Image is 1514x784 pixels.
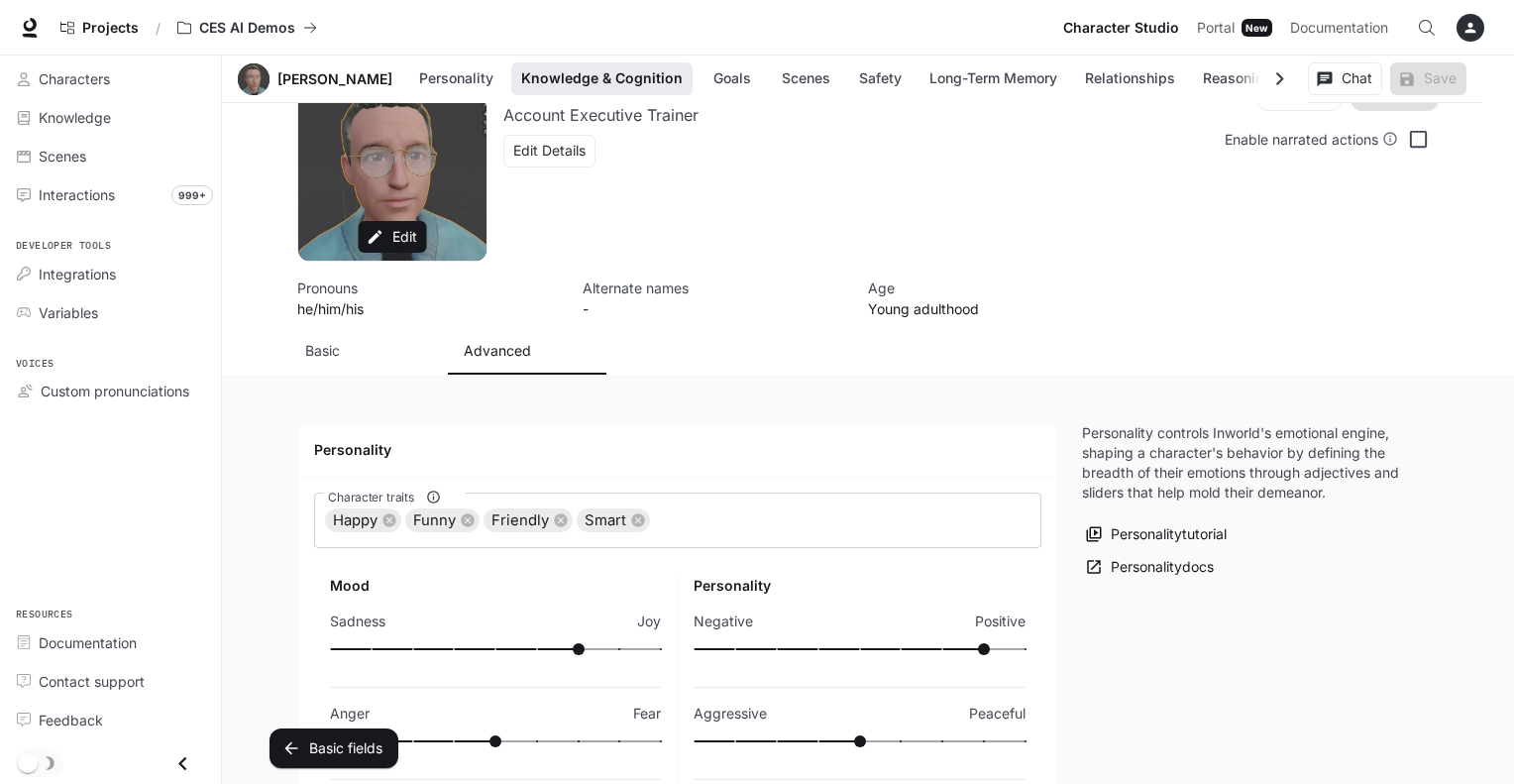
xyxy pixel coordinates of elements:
[1308,62,1382,95] button: Chat
[868,298,1130,319] p: Young adulthood
[1075,62,1185,95] button: Relationships
[1407,8,1447,48] button: Open Command Menu
[694,576,1026,596] h6: Personality
[511,62,693,95] button: Knowledge & Cognition
[330,612,385,631] p: Sadness
[18,751,38,773] span: Dark mode toggle
[305,341,340,361] p: Basic
[8,257,213,291] a: Integrations
[583,298,844,319] p: -
[1082,551,1219,584] a: Personalitydocs
[1063,16,1179,41] span: Character Studio
[772,62,840,95] button: Scenes
[405,509,464,532] span: Funny
[694,704,767,724] p: Aggressive
[238,63,270,95] button: Open character avatar dialog
[8,374,213,408] a: Custom pronunciations
[8,295,213,330] a: Variables
[577,509,634,532] span: Smart
[39,184,115,205] span: Interactions
[39,671,145,692] span: Contact support
[1225,129,1398,150] div: Enable narrated actions
[1193,62,1282,95] button: Reasoning
[277,72,392,86] a: [PERSON_NAME]
[503,135,595,168] button: Edit Details
[1189,8,1280,48] a: PortalNew
[359,221,427,254] button: Edit
[39,302,98,323] span: Variables
[52,8,148,48] a: Go to projects
[848,62,912,95] button: Safety
[583,278,844,298] p: Alternate names
[8,61,213,96] a: Characters
[975,612,1026,631] p: Positive
[168,8,326,48] button: All workspaces
[577,508,650,532] div: Smart
[1197,16,1235,41] span: Portal
[484,508,573,532] div: Friendly
[298,72,487,261] div: Avatar image
[583,278,844,319] button: Open character details dialog
[39,710,103,730] span: Feedback
[503,105,699,125] p: Account Executive Trainer
[148,18,168,39] div: /
[39,264,116,284] span: Integrations
[1082,423,1415,503] p: Personality controls Inworld's emotional engine, shaping a character's behavior by defining the b...
[637,612,661,631] p: Joy
[8,664,213,699] a: Contact support
[503,103,699,127] button: Open character details dialog
[1290,16,1388,41] span: Documentation
[8,177,213,212] a: Interactions
[919,62,1067,95] button: Long-Term Memory
[464,341,531,361] p: Advanced
[325,509,385,532] span: Happy
[694,612,753,631] p: Negative
[8,100,213,135] a: Knowledge
[314,440,1041,460] h4: Personality
[297,278,559,319] button: Open character details dialog
[484,509,557,532] span: Friendly
[1082,518,1232,551] button: Personalitytutorial
[969,704,1026,724] p: Peaceful
[1282,8,1403,48] a: Documentation
[41,381,189,401] span: Custom pronunciations
[238,63,270,95] div: Avatar image
[1055,8,1187,48] a: Character Studio
[330,704,370,724] p: Anger
[39,146,86,167] span: Scenes
[701,62,764,95] button: Goals
[297,278,559,298] p: Pronouns
[8,625,213,660] a: Documentation
[633,704,661,724] p: Fear
[325,508,401,532] div: Happy
[298,72,487,261] button: Open character avatar dialog
[405,508,480,532] div: Funny
[297,298,559,319] p: he/him/his
[503,71,755,103] button: Open character details dialog
[409,62,503,95] button: Personality
[868,278,1130,298] p: Age
[1242,19,1272,37] div: New
[39,632,137,653] span: Documentation
[328,489,414,505] span: Character traits
[8,703,213,737] a: Feedback
[171,185,213,205] span: 999+
[8,139,213,173] a: Scenes
[420,484,447,510] button: Character traits
[330,576,661,596] h6: Mood
[199,20,295,37] p: CES AI Demos
[270,728,398,768] button: Basic fields
[39,68,110,89] span: Characters
[39,107,111,128] span: Knowledge
[82,20,139,37] span: Projects
[868,278,1130,319] button: Open character details dialog
[161,743,205,784] button: Close drawer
